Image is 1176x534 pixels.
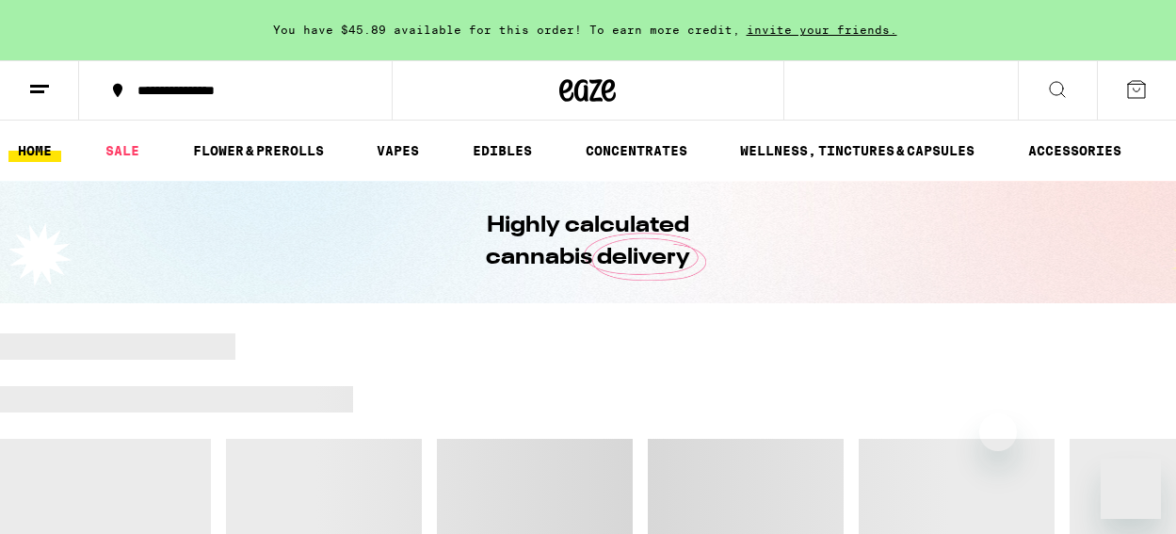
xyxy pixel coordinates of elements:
[576,139,697,162] a: CONCENTRATES
[96,139,149,162] a: SALE
[433,210,744,274] h1: Highly calculated cannabis delivery
[1101,459,1161,519] iframe: Button to launch messaging window
[184,139,333,162] a: FLOWER & PREROLLS
[1019,139,1131,162] a: ACCESSORIES
[463,139,541,162] a: EDIBLES
[273,24,740,36] span: You have $45.89 available for this order! To earn more credit,
[367,139,428,162] a: VAPES
[8,139,61,162] a: HOME
[731,139,984,162] a: WELLNESS, TINCTURES & CAPSULES
[979,413,1017,451] iframe: Close message
[740,24,904,36] span: invite your friends.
